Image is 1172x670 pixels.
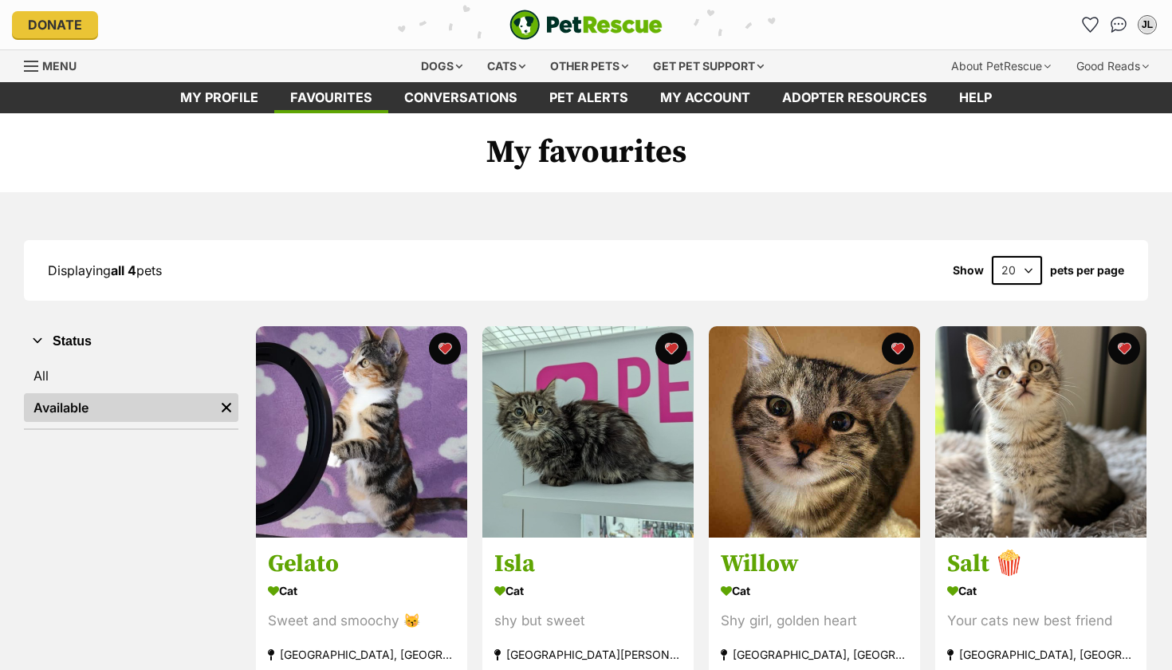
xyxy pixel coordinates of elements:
[940,50,1062,82] div: About PetRescue
[24,358,238,428] div: Status
[214,393,238,422] a: Remove filter
[642,50,775,82] div: Get pet support
[947,580,1135,603] div: Cat
[1139,17,1155,33] div: JL
[42,59,77,73] span: Menu
[947,550,1135,580] h3: Salt 🍿
[721,550,908,580] h3: Willow
[24,393,214,422] a: Available
[256,326,467,538] img: Gelato
[1050,264,1124,277] label: pets per page
[1077,12,1160,37] ul: Account quick links
[494,644,682,666] div: [GEOGRAPHIC_DATA][PERSON_NAME][GEOGRAPHIC_DATA]
[1108,333,1140,365] button: favourite
[274,82,388,113] a: Favourites
[766,82,943,113] a: Adopter resources
[935,326,1146,538] img: Salt 🍿
[721,580,908,603] div: Cat
[482,326,694,538] img: Isla
[947,611,1135,633] div: Your cats new best friend
[111,262,136,278] strong: all 4
[1135,12,1160,37] button: My account
[48,262,162,278] span: Displaying pets
[539,50,639,82] div: Other pets
[268,550,455,580] h3: Gelato
[509,10,663,40] img: logo-e224e6f780fb5917bec1dbf3a21bbac754714ae5b6737aabdf751b685950b380.svg
[268,644,455,666] div: [GEOGRAPHIC_DATA], [GEOGRAPHIC_DATA]
[1106,12,1131,37] a: Conversations
[721,611,908,633] div: Shy girl, golden heart
[24,361,238,390] a: All
[429,333,461,365] button: favourite
[268,611,455,633] div: Sweet and smoochy 😽
[388,82,533,113] a: conversations
[494,550,682,580] h3: Isla
[953,264,984,277] span: Show
[24,50,88,79] a: Menu
[655,333,687,365] button: favourite
[1077,12,1103,37] a: Favourites
[268,580,455,603] div: Cat
[494,611,682,633] div: shy but sweet
[1111,17,1127,33] img: chat-41dd97257d64d25036548639549fe6c8038ab92f7586957e7f3b1b290dea8141.svg
[476,50,537,82] div: Cats
[644,82,766,113] a: My account
[509,10,663,40] a: PetRescue
[1065,50,1160,82] div: Good Reads
[24,331,238,352] button: Status
[721,644,908,666] div: [GEOGRAPHIC_DATA], [GEOGRAPHIC_DATA]
[533,82,644,113] a: Pet alerts
[12,11,98,38] a: Donate
[709,326,920,538] img: Willow
[494,580,682,603] div: Cat
[943,82,1008,113] a: Help
[882,333,914,365] button: favourite
[947,644,1135,666] div: [GEOGRAPHIC_DATA], [GEOGRAPHIC_DATA]
[164,82,274,113] a: My profile
[410,50,474,82] div: Dogs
